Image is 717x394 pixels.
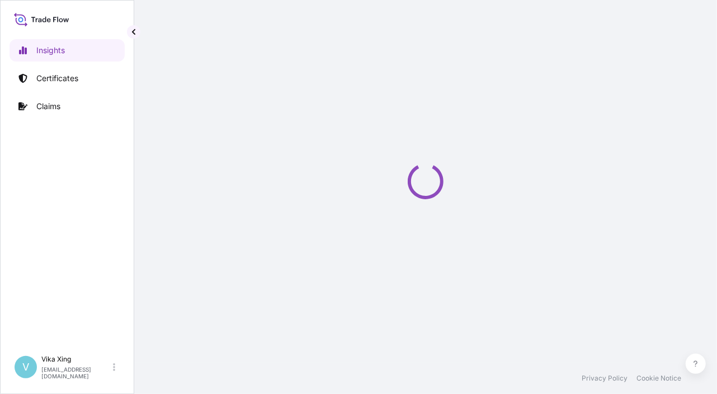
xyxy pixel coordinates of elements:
a: Cookie Notice [636,374,681,383]
span: V [22,362,29,373]
p: [EMAIL_ADDRESS][DOMAIN_NAME] [41,366,111,379]
a: Privacy Policy [582,374,628,383]
a: Claims [10,95,125,118]
p: Certificates [36,73,78,84]
a: Insights [10,39,125,62]
p: Insights [36,45,65,56]
p: Claims [36,101,60,112]
p: Vika Xing [41,355,111,364]
a: Certificates [10,67,125,90]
